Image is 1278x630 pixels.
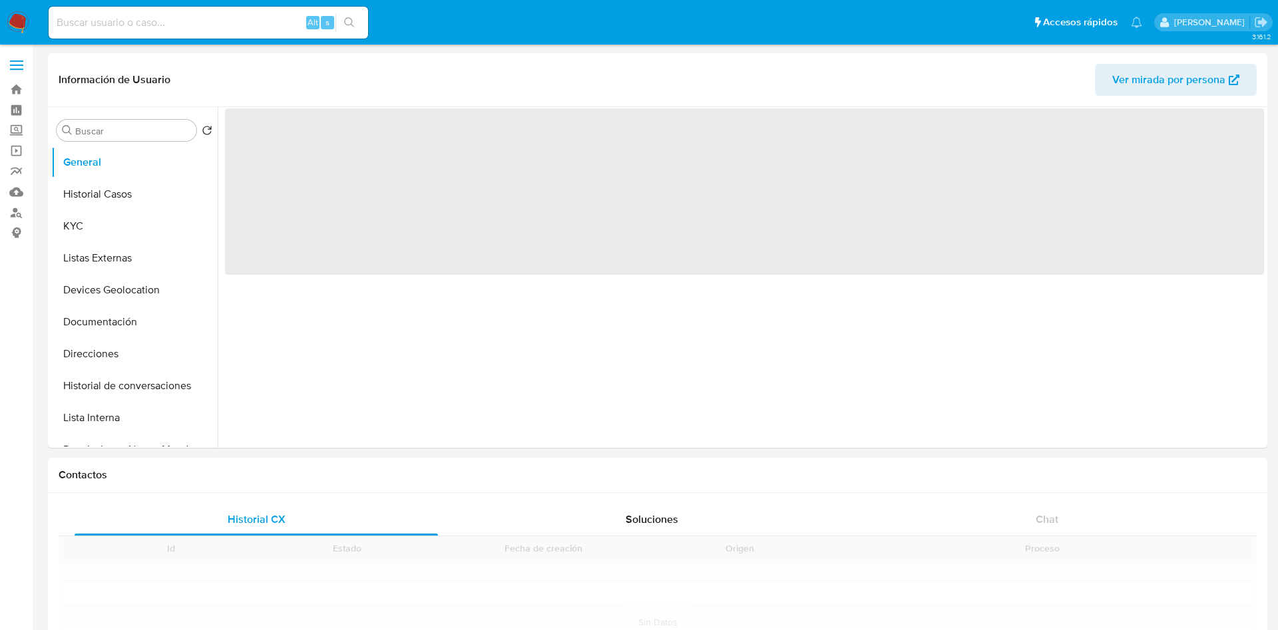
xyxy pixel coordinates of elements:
span: s [325,16,329,29]
a: Salir [1254,15,1268,29]
button: Devices Geolocation [51,274,218,306]
a: Notificaciones [1131,17,1142,28]
button: Buscar [62,125,73,136]
button: Ver mirada por persona [1095,64,1257,96]
h1: Contactos [59,468,1257,482]
button: Listas Externas [51,242,218,274]
span: Historial CX [228,512,286,527]
button: Documentación [51,306,218,338]
button: Volver al orden por defecto [202,125,212,140]
span: Soluciones [626,512,678,527]
button: Restricciones Nuevo Mundo [51,434,218,466]
button: General [51,146,218,178]
p: ivonne.perezonofre@mercadolibre.com.mx [1174,16,1249,29]
input: Buscar [75,125,191,137]
span: ‌ [225,108,1264,275]
button: Historial Casos [51,178,218,210]
span: Accesos rápidos [1043,15,1118,29]
span: Chat [1036,512,1058,527]
button: Direcciones [51,338,218,370]
button: Lista Interna [51,402,218,434]
span: Ver mirada por persona [1112,64,1225,96]
button: Historial de conversaciones [51,370,218,402]
h1: Información de Usuario [59,73,170,86]
input: Buscar usuario o caso... [49,14,368,31]
button: KYC [51,210,218,242]
span: Alt [308,16,318,29]
button: search-icon [335,13,363,32]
